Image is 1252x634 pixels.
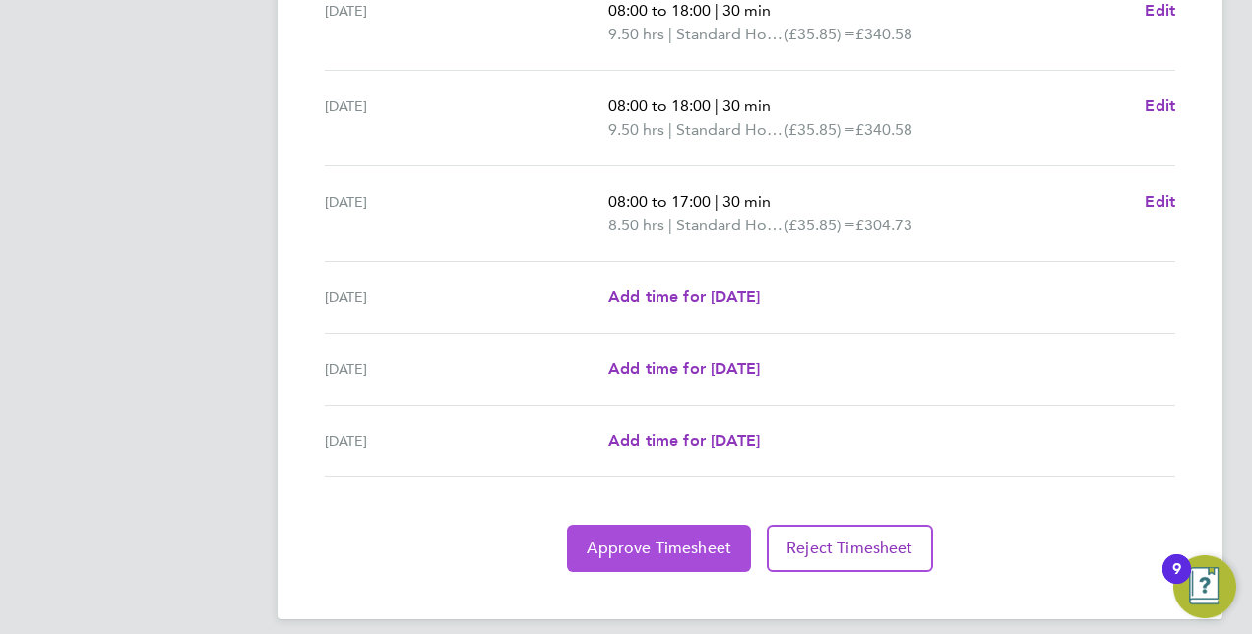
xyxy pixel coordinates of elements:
[587,539,731,558] span: Approve Timesheet
[325,95,608,142] div: [DATE]
[325,190,608,237] div: [DATE]
[668,25,672,43] span: |
[722,192,771,211] span: 30 min
[676,214,784,237] span: Standard Hourly
[325,357,608,381] div: [DATE]
[784,120,855,139] span: (£35.85) =
[676,23,784,46] span: Standard Hourly
[855,216,912,234] span: £304.73
[784,25,855,43] span: (£35.85) =
[722,96,771,115] span: 30 min
[855,25,912,43] span: £340.58
[1145,96,1175,115] span: Edit
[608,120,664,139] span: 9.50 hrs
[715,1,719,20] span: |
[676,118,784,142] span: Standard Hourly
[1145,95,1175,118] a: Edit
[1145,1,1175,20] span: Edit
[608,192,711,211] span: 08:00 to 17:00
[668,120,672,139] span: |
[608,357,760,381] a: Add time for [DATE]
[722,1,771,20] span: 30 min
[1145,190,1175,214] a: Edit
[715,96,719,115] span: |
[325,285,608,309] div: [DATE]
[1145,192,1175,211] span: Edit
[767,525,933,572] button: Reject Timesheet
[784,216,855,234] span: (£35.85) =
[1172,569,1181,595] div: 9
[786,539,913,558] span: Reject Timesheet
[668,216,672,234] span: |
[325,429,608,453] div: [DATE]
[855,120,912,139] span: £340.58
[567,525,751,572] button: Approve Timesheet
[608,359,760,378] span: Add time for [DATE]
[608,1,711,20] span: 08:00 to 18:00
[608,285,760,309] a: Add time for [DATE]
[608,429,760,453] a: Add time for [DATE]
[715,192,719,211] span: |
[608,431,760,450] span: Add time for [DATE]
[608,25,664,43] span: 9.50 hrs
[608,216,664,234] span: 8.50 hrs
[608,287,760,306] span: Add time for [DATE]
[608,96,711,115] span: 08:00 to 18:00
[1173,555,1236,618] button: Open Resource Center, 9 new notifications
